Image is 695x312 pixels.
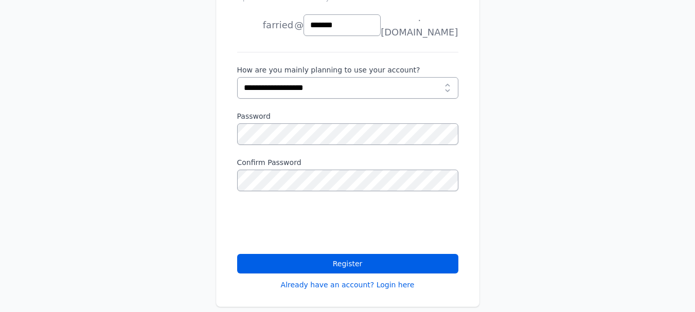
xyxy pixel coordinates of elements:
label: Password [237,111,458,121]
span: @ [294,18,304,32]
button: Register [237,254,458,273]
li: farried [237,15,294,35]
a: Already have an account? Login here [281,280,415,290]
iframe: reCAPTCHA [237,204,394,244]
label: Confirm Password [237,157,458,168]
label: How are you mainly planning to use your account? [237,65,458,75]
span: .[DOMAIN_NAME] [381,11,458,40]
